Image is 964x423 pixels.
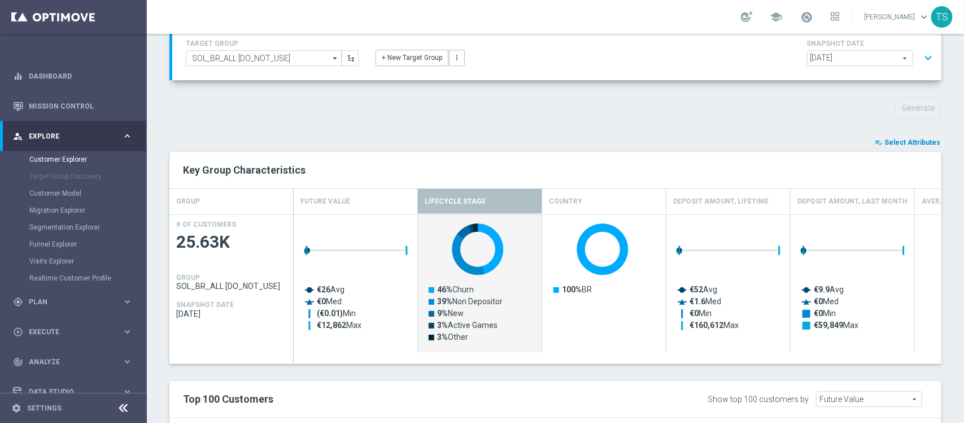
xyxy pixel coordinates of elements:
[29,329,122,335] span: Execute
[437,297,452,306] tspan: 39%
[673,192,769,212] h4: Deposit Amount, Lifetime
[690,297,705,306] tspan: €1.6
[12,72,133,81] button: equalizer Dashboard
[797,192,908,212] h4: Deposit Amount, Last Month
[13,327,122,337] div: Execute
[449,50,465,66] button: more_vert
[896,97,941,119] button: Generate
[690,309,712,318] text: Min
[690,285,703,294] tspan: €52
[437,309,464,318] text: New
[169,214,294,353] div: Press SPACE to deselect this row.
[437,297,503,306] text: Non Depositor
[863,8,931,25] a: [PERSON_NAME]keyboard_arrow_down
[814,297,839,306] text: Med
[29,219,146,236] div: Segmentation Explorer
[690,309,699,318] tspan: €0
[931,6,953,28] div: TS
[690,321,723,330] tspan: €160,612
[29,206,117,215] a: Migration Explorer
[29,389,122,395] span: Data Studio
[12,297,133,307] button: gps_fixed Plan keyboard_arrow_right
[425,192,486,212] h4: Lifecycle Stage
[317,309,356,318] text: Min
[29,253,146,270] div: Visits Explorer
[807,40,937,48] h4: SNAPSHOT DATE
[317,321,346,330] tspan: €12,862
[11,403,21,413] i: settings
[770,11,782,23] span: school
[122,131,133,141] i: keyboard_arrow_right
[12,387,133,396] button: Data Studio keyboard_arrow_right
[317,285,344,294] text: Avg
[437,321,448,330] tspan: 3%
[12,327,133,336] button: play_circle_outline Execute keyboard_arrow_right
[562,285,592,294] text: BR
[27,405,62,412] a: Settings
[29,155,117,164] a: Customer Explorer
[690,321,739,330] text: Max
[317,285,330,294] tspan: €26
[29,359,122,365] span: Analyze
[884,139,940,146] span: Select Attributes
[183,163,928,177] h2: Key Group Characteristics
[918,11,930,23] span: keyboard_arrow_down
[12,357,133,366] button: track_changes Analyze keyboard_arrow_right
[437,321,498,330] text: Active Games
[437,309,448,318] tspan: 9%
[29,168,146,185] div: Target Group Discovery
[13,327,23,337] i: play_circle_outline
[13,297,23,307] i: gps_fixed
[437,333,448,342] tspan: 3%
[814,309,823,318] tspan: €0
[814,285,830,294] tspan: €9.9
[875,139,883,146] i: playlist_add_check
[874,136,941,149] button: playlist_add_check Select Attributes
[183,392,610,406] h2: Top 100 Customers
[13,357,122,367] div: Analyze
[330,51,341,66] i: arrow_drop_down
[549,192,582,212] h4: Country
[29,91,133,121] a: Mission Control
[29,223,117,232] a: Segmentation Explorer
[13,131,23,141] i: person_search
[122,386,133,397] i: keyboard_arrow_right
[437,285,474,294] text: Churn
[453,54,461,62] i: more_vert
[814,297,823,306] tspan: €0
[814,285,844,294] text: Avg
[317,309,343,318] tspan: (€0.01)
[29,274,117,283] a: Realtime Customer Profile
[176,274,200,282] h4: GROUP
[13,71,23,81] i: equalizer
[29,202,146,219] div: Migration Explorer
[13,61,133,91] div: Dashboard
[13,91,133,121] div: Mission Control
[176,309,287,318] span: 2025-09-22
[13,387,122,397] div: Data Studio
[300,192,350,212] h4: Future Value
[12,102,133,111] div: Mission Control
[122,296,133,307] i: keyboard_arrow_right
[186,40,359,48] h4: TARGET GROUP
[29,133,122,140] span: Explore
[12,132,133,141] button: person_search Explore keyboard_arrow_right
[122,356,133,367] i: keyboard_arrow_right
[176,301,234,309] h4: SNAPSHOT DATE
[814,321,858,330] text: Max
[176,231,287,253] span: 25.63K
[29,236,146,253] div: Funnel Explorer
[29,61,133,91] a: Dashboard
[814,321,843,330] tspan: €59,849
[317,321,361,330] text: Max
[814,309,836,318] text: Min
[317,297,326,306] tspan: €0
[29,240,117,249] a: Funnel Explorer
[29,185,146,202] div: Customer Model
